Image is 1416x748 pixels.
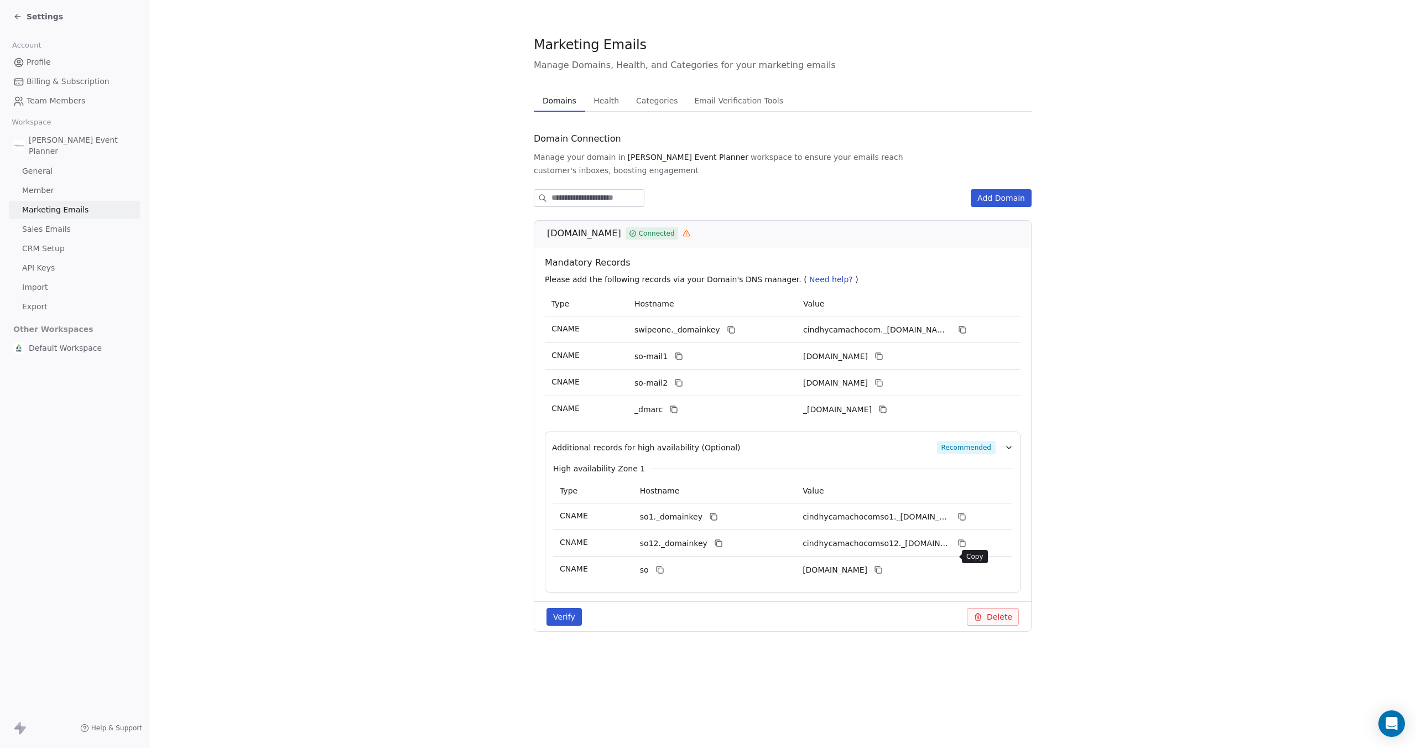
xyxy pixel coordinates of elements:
[534,132,621,146] span: Domain Connection
[9,72,140,91] a: Billing & Subscription
[560,511,588,520] span: CNAME
[42,65,99,72] div: Domain Overview
[29,134,136,157] span: [PERSON_NAME] Event Planner
[640,486,680,495] span: Hostname
[22,243,65,254] span: CRM Setup
[803,538,951,549] span: cindhycamachocomso12._domainkey.swipeone.email
[9,320,98,338] span: Other Workspaces
[13,342,24,354] img: Ker3%20logo-01%20(1).jpg
[534,152,626,163] span: Manage your domain in
[803,511,951,523] span: cindhycamachocomso1._domainkey.swipeone.email
[22,262,55,274] span: API Keys
[634,324,720,336] span: swipeone._domainkey
[29,342,102,354] span: Default Workspace
[9,53,140,71] a: Profile
[803,564,867,576] span: cindhycamachocomso.swipeone.email
[31,18,54,27] div: v 4.0.25
[18,18,27,27] img: logo_orange.svg
[803,324,951,336] span: cindhycamachocom._domainkey.swipeone.email
[634,299,674,308] span: Hostname
[809,275,853,284] span: Need help?
[22,282,48,293] span: Import
[538,93,581,108] span: Domains
[534,37,647,53] span: Marketing Emails
[7,114,56,131] span: Workspace
[1378,710,1405,737] div: Open Intercom Messenger
[9,92,140,110] a: Team Members
[751,152,903,163] span: workspace to ensure your emails reach
[553,463,645,474] span: High availability Zone 1
[22,224,71,235] span: Sales Emails
[803,404,872,415] span: _dmarc.swipeone.email
[9,181,140,200] a: Member
[18,29,27,38] img: website_grey.svg
[971,189,1032,207] button: Add Domain
[634,351,668,362] span: so-mail1
[551,324,580,333] span: CNAME
[534,59,1032,72] span: Manage Domains, Health, and Categories for your marketing emails
[803,486,824,495] span: Value
[22,204,88,216] span: Marketing Emails
[27,76,110,87] span: Billing & Subscription
[640,511,702,523] span: so1._domainkey
[632,93,682,108] span: Categories
[122,65,186,72] div: Keywords by Traffic
[547,227,621,240] span: [DOMAIN_NAME]
[690,93,788,108] span: Email Verification Tools
[803,377,868,389] span: cindhycamachocom2.swipeone.email
[22,301,48,313] span: Export
[9,259,140,277] a: API Keys
[546,608,582,626] button: Verify
[13,140,24,151] img: CINDHY%20CAMACHO%20event%20planner%20logo-01.jpg
[589,93,623,108] span: Health
[110,64,119,73] img: tab_keywords_by_traffic_grey.svg
[966,552,983,561] p: Copy
[545,274,1025,285] p: Please add the following records via your Domain's DNS manager. ( )
[545,256,1025,269] span: Mandatory Records
[551,404,580,413] span: CNAME
[551,377,580,386] span: CNAME
[634,377,668,389] span: so-mail2
[9,278,140,297] a: Import
[9,201,140,219] a: Marketing Emails
[639,228,675,238] span: Connected
[534,165,699,176] span: customer's inboxes, boosting engagement
[628,152,748,163] span: [PERSON_NAME] Event Planner
[552,441,1013,454] button: Additional records for high availability (Optional)Recommended
[634,404,663,415] span: _dmarc
[27,56,51,68] span: Profile
[803,299,824,308] span: Value
[551,351,580,360] span: CNAME
[91,724,142,733] span: Help & Support
[30,64,39,73] img: tab_domain_overview_orange.svg
[9,298,140,316] a: Export
[640,564,649,576] span: so
[560,564,588,573] span: CNAME
[7,37,46,54] span: Account
[967,608,1019,626] button: Delete
[560,485,627,497] p: Type
[560,538,588,547] span: CNAME
[80,724,142,733] a: Help & Support
[13,11,63,22] a: Settings
[29,29,122,38] div: Domain: [DOMAIN_NAME]
[552,454,1013,583] div: Additional records for high availability (Optional)Recommended
[22,165,53,177] span: General
[22,185,54,196] span: Member
[937,441,996,454] span: Recommended
[27,11,63,22] span: Settings
[640,538,707,549] span: so12._domainkey
[9,162,140,180] a: General
[552,442,741,453] span: Additional records for high availability (Optional)
[803,351,868,362] span: cindhycamachocom1.swipeone.email
[27,95,85,107] span: Team Members
[551,298,621,310] p: Type
[9,220,140,238] a: Sales Emails
[9,240,140,258] a: CRM Setup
